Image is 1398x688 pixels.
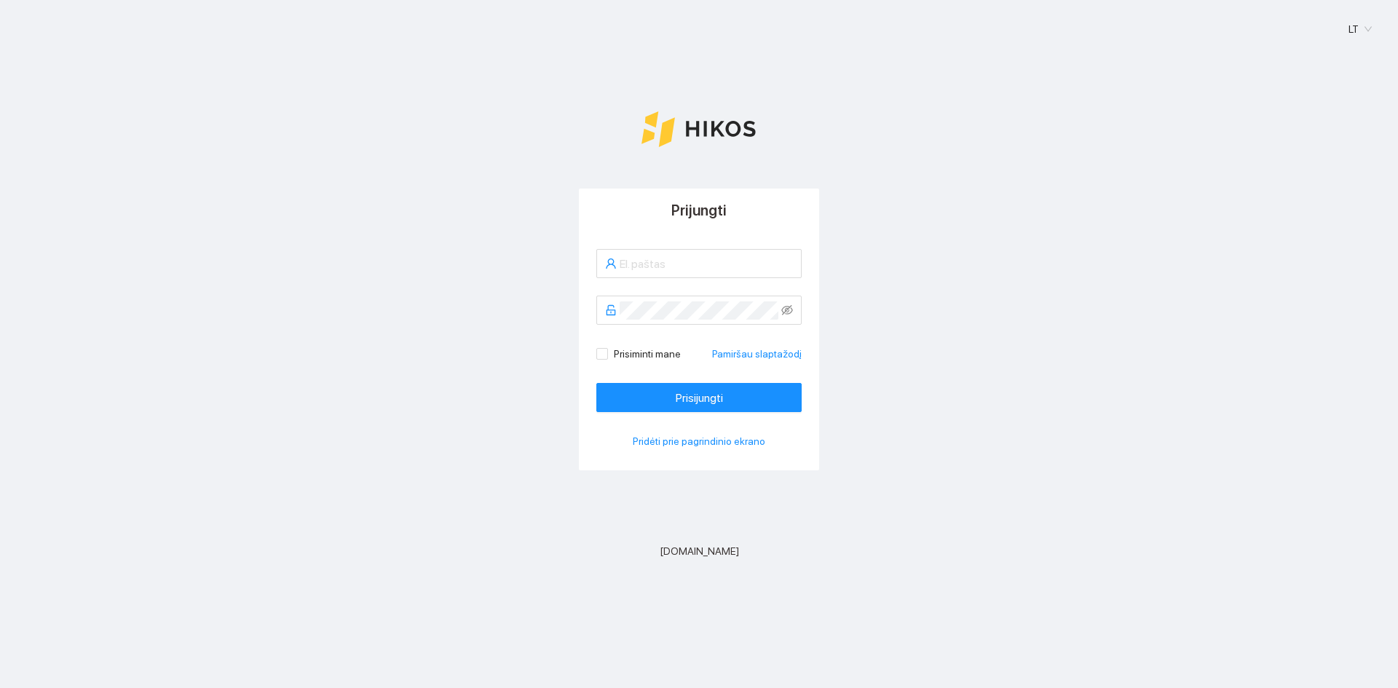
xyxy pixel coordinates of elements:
[620,255,793,273] input: El. paštas
[605,304,617,316] span: unlock
[596,383,802,412] button: Prisijungti
[660,543,739,559] span: [DOMAIN_NAME]
[608,346,687,362] span: Prisiminti mane
[671,202,727,219] span: Prijungti
[676,389,723,407] span: Prisijungti
[596,430,802,453] button: Pridėti prie pagrindinio ekrano
[1348,18,1372,40] span: LT
[605,258,617,269] span: user
[633,433,765,449] span: Pridėti prie pagrindinio ekrano
[712,346,802,362] a: Pamiršau slaptažodį
[781,304,793,316] span: eye-invisible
